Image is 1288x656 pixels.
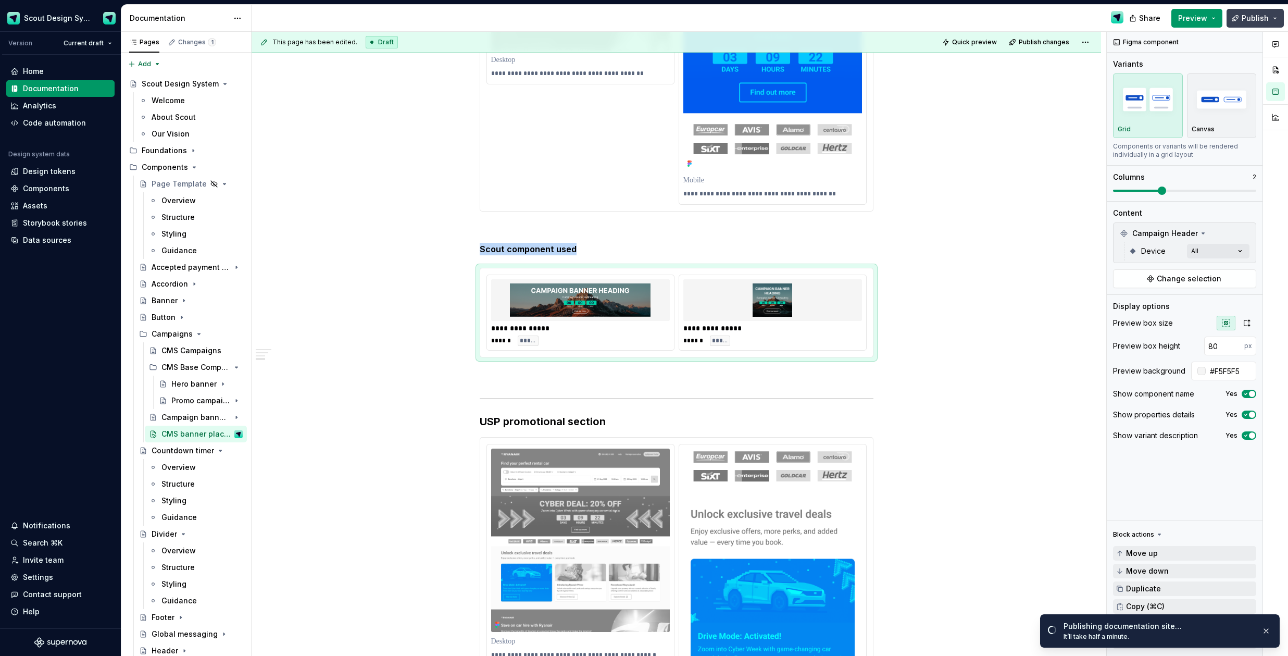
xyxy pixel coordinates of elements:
a: Styling [145,492,247,509]
p: Grid [1118,125,1131,133]
p: 2 [1253,173,1256,181]
a: Promo campaign banner [155,392,247,409]
span: Move up [1126,549,1158,558]
span: Quick preview [952,38,997,46]
span: Publish [1242,13,1269,23]
a: Design tokens [6,163,115,180]
div: Scout Design System [24,13,91,23]
div: Campaigns [135,326,247,342]
div: Design tokens [23,166,76,177]
a: Banner [135,292,247,309]
span: Device [1141,246,1166,256]
div: Home [23,66,44,77]
a: Campaign banner designs [145,409,247,426]
div: Welcome [152,95,185,106]
span: Campaign Header [1132,228,1198,239]
div: Analytics [23,101,56,111]
div: Promo campaign banner [171,395,230,406]
button: Preview [1171,9,1222,28]
button: Move up [1113,546,1256,561]
div: Styling [161,229,186,239]
button: Quick preview [939,35,1002,49]
button: Add [125,57,164,71]
div: Pages [129,38,159,46]
a: Structure [145,559,247,576]
div: Footer [152,612,174,623]
div: Design system data [8,150,70,158]
div: Styling [161,496,186,506]
button: placeholderCanvas [1187,73,1257,138]
div: Scout Design System [142,79,219,89]
a: Overview [145,192,247,209]
p: px [1244,342,1252,350]
span: Draft [378,38,394,46]
a: Footer [135,609,247,626]
a: Divider [135,526,247,542]
a: Assets [6,197,115,214]
svg: Supernova Logo [34,637,86,648]
img: placeholder [1192,80,1252,118]
button: Publish [1227,9,1284,28]
div: Preview background [1113,366,1185,376]
a: Documentation [6,80,115,97]
a: Data sources [6,232,115,249]
span: Duplicate [1126,585,1161,593]
div: Structure [161,562,195,573]
button: Contact support [6,586,115,603]
a: Overview [145,459,247,476]
div: Components [125,159,247,176]
h3: USP promotional section [480,414,873,429]
a: Styling [145,226,247,242]
div: Invite team [23,555,64,565]
button: placeholderGrid [1113,73,1183,138]
a: Analytics [6,97,115,114]
span: Publish changes [1019,38,1069,46]
img: placeholder [1118,80,1178,118]
button: Change selection [1113,269,1256,288]
strong: Scout component used [480,244,577,254]
a: Guidance [145,242,247,259]
div: Styling [161,579,186,589]
span: Move down [1126,567,1169,575]
div: Guidance [161,512,197,523]
div: Variants [1113,59,1143,69]
button: Publish changes [1006,35,1074,49]
div: Changes [178,38,216,46]
div: Global messaging [152,629,218,639]
div: Page Template [152,179,207,189]
p: Canvas [1192,125,1215,133]
input: 116 [1204,337,1244,355]
div: Campaign Header [1116,225,1254,242]
button: Duplicate [1113,581,1256,596]
div: Publishing documentation site… [1064,621,1253,632]
span: Preview [1178,13,1207,23]
div: CMS Base Components [145,359,247,376]
a: Invite team [6,552,115,568]
button: Copy (⌘C) [1113,599,1256,614]
div: Header [152,646,178,656]
div: Contact support [23,589,82,600]
input: Auto [1206,362,1256,380]
div: Campaign banner designs [161,412,230,423]
a: Guidance [145,592,247,609]
a: CMS banner placementsDesign Ops [145,426,247,442]
div: CMS banner placements [161,429,232,439]
a: Countdown timer [135,442,247,459]
div: Our Vision [152,129,190,139]
span: Share [1139,13,1160,23]
div: Components or variants will be rendered individually in a grid layout [1113,142,1256,159]
div: Banner [152,295,178,306]
span: Add [138,60,151,68]
a: Components [6,180,115,197]
div: Foundations [142,145,187,156]
a: Settings [6,569,115,586]
button: All [1187,244,1249,258]
a: Scout Design System [125,76,247,92]
div: Search ⌘K [23,538,62,548]
label: Yes [1226,431,1237,440]
div: Countdown timer [152,445,214,456]
div: Hero banner [171,379,217,389]
div: Preview box size [1113,318,1173,328]
a: Page Template [135,176,247,192]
